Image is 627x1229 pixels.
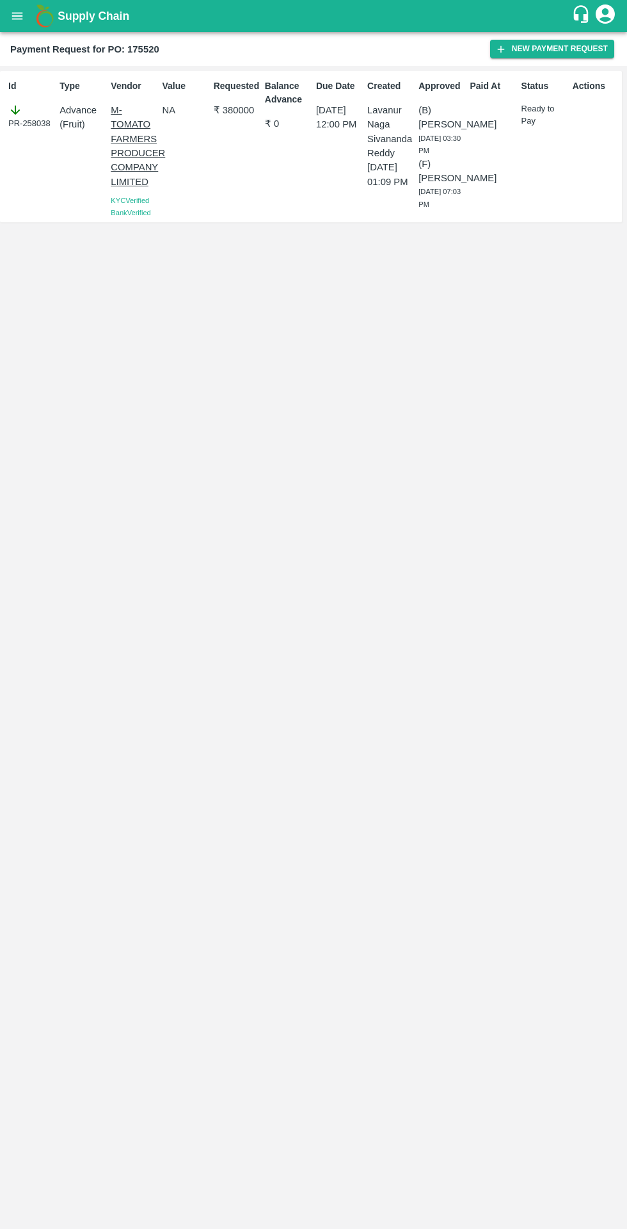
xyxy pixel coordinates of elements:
span: [DATE] 03:30 PM [418,134,461,155]
p: Due Date [316,79,362,93]
a: Supply Chain [58,7,571,25]
p: Paid At [470,79,516,93]
p: (B) [PERSON_NAME] [418,103,464,132]
div: PR-258038 [8,103,54,130]
button: New Payment Request [490,40,614,58]
p: [DATE] 12:00 PM [316,103,362,132]
p: Lavanur Naga Sivananda Reddy [367,103,413,160]
p: ₹ 380000 [214,103,260,117]
p: Id [8,79,54,93]
p: Requested [214,79,260,93]
div: account of current user [594,3,617,29]
p: Advance [60,103,106,117]
button: open drawer [3,1,32,31]
p: M-TOMATO FARMERS PRODUCER COMPANY LIMITED [111,103,157,189]
p: Status [521,79,567,93]
span: KYC Verified [111,197,149,204]
p: Balance Advance [265,79,311,106]
div: customer-support [571,4,594,28]
b: Supply Chain [58,10,129,22]
p: Created [367,79,413,93]
p: Approved [418,79,464,93]
p: ₹ 0 [265,117,311,131]
span: [DATE] 07:03 PM [418,188,461,208]
p: [DATE] 01:09 PM [367,160,413,189]
span: Bank Verified [111,209,150,216]
p: Vendor [111,79,157,93]
b: Payment Request for PO: 175520 [10,44,159,54]
p: Type [60,79,106,93]
p: Value [162,79,208,93]
p: NA [162,103,208,117]
p: Actions [573,79,619,93]
p: (F) [PERSON_NAME] [418,157,464,186]
p: ( Fruit ) [60,117,106,131]
img: logo [32,3,58,29]
p: Ready to Pay [521,103,567,127]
